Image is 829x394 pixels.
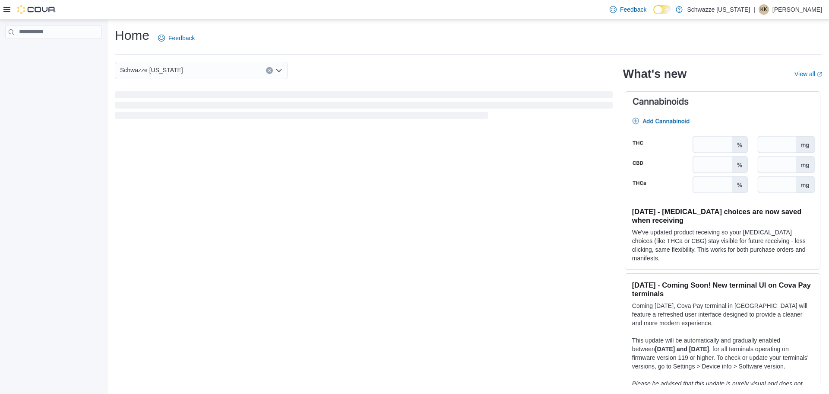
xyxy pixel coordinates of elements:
a: View allExternal link [794,70,822,77]
span: Loading [115,93,613,121]
p: Schwazze [US_STATE] [687,4,750,15]
input: Dark Mode [653,5,671,14]
span: Feedback [620,5,646,14]
a: Feedback [155,29,198,47]
p: We've updated product receiving so your [MEDICAL_DATA] choices (like THCa or CBG) stay visible fo... [632,228,813,263]
a: Feedback [606,1,650,18]
button: Open list of options [275,67,282,74]
p: [PERSON_NAME] [772,4,822,15]
p: Coming [DATE], Cova Pay terminal in [GEOGRAPHIC_DATA] will feature a refreshed user interface des... [632,301,813,327]
span: Feedback [168,34,195,42]
span: Schwazze [US_STATE] [120,65,183,75]
h1: Home [115,27,149,44]
p: This update will be automatically and gradually enabled between , for all terminals operating on ... [632,336,813,371]
h3: [DATE] - Coming Soon! New terminal UI on Cova Pay terminals [632,281,813,298]
div: Katarzyna Klimka [759,4,769,15]
img: Cova [17,5,56,14]
svg: External link [817,72,822,77]
span: KK [760,4,767,15]
p: | [753,4,755,15]
button: Clear input [266,67,273,74]
h2: What's new [623,67,687,81]
strong: [DATE] and [DATE] [655,346,709,352]
h3: [DATE] - [MEDICAL_DATA] choices are now saved when receiving [632,207,813,224]
nav: Complex example [5,41,102,61]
